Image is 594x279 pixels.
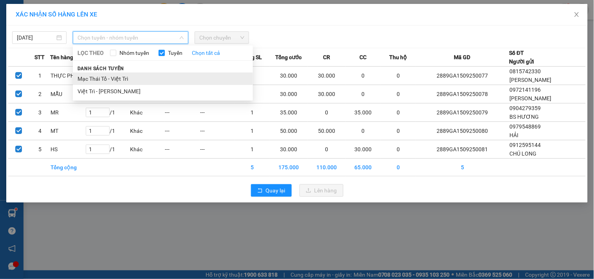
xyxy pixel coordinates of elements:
[51,122,86,140] td: MT
[566,4,588,26] button: Close
[416,140,509,159] td: 2889GA1509250081
[574,11,580,18] span: close
[346,67,381,85] td: 0
[381,122,416,140] td: 0
[416,67,509,85] td: 2889GA1509250077
[85,140,130,159] td: / 1
[51,159,86,176] td: Tổng cộng
[510,77,552,83] span: [PERSON_NAME]
[270,159,308,176] td: 175.000
[235,103,270,122] td: 1
[165,140,200,159] td: ---
[416,103,509,122] td: 2889GA1509250079
[510,132,519,138] span: HẢI
[78,32,184,43] span: Chọn tuyến - nhóm tuyến
[276,53,302,62] span: Tổng cước
[16,11,97,18] span: XÁC NHẬN SỐ HÀNG LÊN XE
[29,122,51,140] td: 4
[510,95,552,101] span: [PERSON_NAME]
[346,122,381,140] td: 0
[381,85,416,103] td: 0
[200,103,235,122] td: ---
[165,49,186,57] span: Tuyến
[300,184,343,197] button: uploadLên hàng
[308,103,346,122] td: 0
[270,140,308,159] td: 30.000
[200,140,235,159] td: ---
[346,103,381,122] td: 35.000
[389,53,407,62] span: Thu hộ
[73,65,129,72] span: Danh sách tuyến
[257,188,263,194] span: rollback
[381,67,416,85] td: 0
[192,49,220,57] a: Chọn tất cả
[165,103,200,122] td: ---
[85,103,130,122] td: / 1
[346,85,381,103] td: 0
[78,49,104,57] span: LỌC THEO
[346,159,381,176] td: 65.000
[51,103,86,122] td: MR
[510,68,541,74] span: 0815742330
[17,33,55,42] input: 15/09/2025
[130,122,165,140] td: Khác
[51,53,74,62] span: Tên hàng
[308,85,346,103] td: 30.000
[235,122,270,140] td: 1
[270,67,308,85] td: 30.000
[165,122,200,140] td: ---
[51,67,86,85] td: THỰC PHẨM
[270,85,308,103] td: 30.000
[200,122,235,140] td: ---
[199,32,244,43] span: Chọn chuyến
[130,103,165,122] td: Khác
[130,140,165,159] td: Khác
[416,85,509,103] td: 2889GA1509250078
[251,184,292,197] button: rollbackQuay lại
[34,53,45,62] span: STT
[235,159,270,176] td: 5
[51,85,86,103] td: MẪU
[308,67,346,85] td: 30.000
[116,49,152,57] span: Nhóm tuyến
[381,103,416,122] td: 0
[381,140,416,159] td: 0
[266,186,285,195] span: Quay lại
[29,140,51,159] td: 5
[308,122,346,140] td: 50.000
[73,72,253,85] li: Mạc Thái Tổ - Việt Trì
[323,53,330,62] span: CR
[416,159,509,176] td: 5
[29,85,51,103] td: 2
[510,87,541,93] span: 0972141196
[73,85,253,98] li: Việt Trì - [PERSON_NAME]
[308,140,346,159] td: 0
[510,142,541,148] span: 0912595144
[51,140,86,159] td: HS
[510,114,539,120] span: BS HƯƠNG
[346,140,381,159] td: 30.000
[29,103,51,122] td: 3
[510,123,541,130] span: 0979548869
[381,159,416,176] td: 0
[270,103,308,122] td: 35.000
[179,35,184,40] span: down
[85,122,130,140] td: / 1
[359,53,367,62] span: CC
[510,105,541,111] span: 0904279359
[509,49,534,66] div: Số ĐT Người gửi
[454,53,471,62] span: Mã GD
[270,122,308,140] td: 50.000
[416,122,509,140] td: 2889GA1509250080
[510,150,537,157] span: CHÚ LONG
[308,159,346,176] td: 110.000
[235,140,270,159] td: 1
[29,67,51,85] td: 1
